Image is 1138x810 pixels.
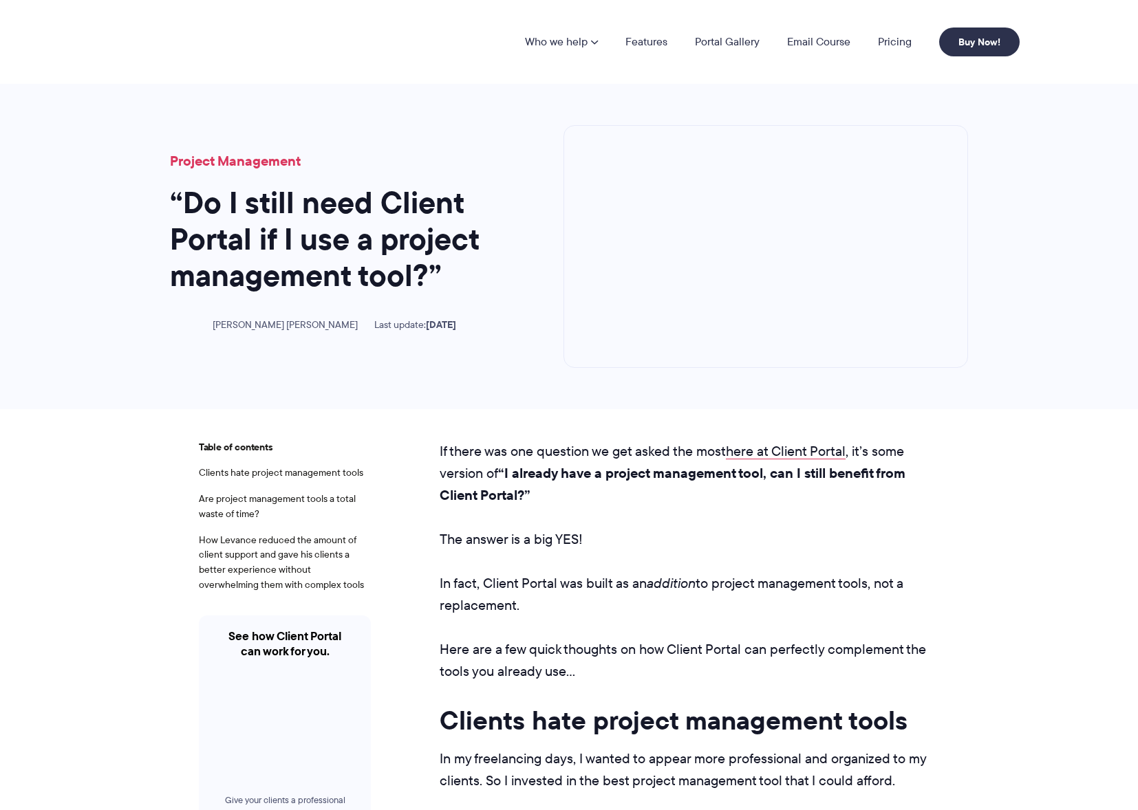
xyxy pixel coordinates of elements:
[440,463,905,505] strong: “I already have a project management tool, can I still benefit from Client Portal?”
[374,319,456,331] span: Last update:
[726,441,846,461] a: here at Client Portal
[440,638,939,682] p: Here are a few quick thoughts on how Client Portal can perfectly complement the tools you already...
[213,319,358,331] span: [PERSON_NAME] [PERSON_NAME]
[213,629,357,659] h4: See how Client Portal can work for you.
[878,36,912,47] a: Pricing
[426,317,456,332] time: [DATE]
[787,36,850,47] a: Email Course
[440,528,939,550] p: The answer is a big YES!
[170,151,301,171] a: Project Management
[647,573,696,593] em: addition
[440,747,939,791] p: In my freelancing days, I wanted to appear more professional and organized to my clients. So I in...
[440,704,939,737] h2: Clients hate project management tools
[939,28,1020,56] a: Buy Now!
[199,440,371,455] span: Table of contents
[199,466,363,479] a: Clients hate project management tools
[199,492,356,521] a: Are project management tools a total waste of time?
[440,572,939,616] p: In fact, Client Portal was built as an to project management tools, not a replacement.
[199,533,364,591] a: How Levance reduced the amount of client support and gave his clients a better experience without...
[170,185,500,294] h1: “Do I still need Client Portal if I use a project management tool?”
[440,440,939,506] p: If there was one question we get asked the most , it’s some version of
[525,36,598,47] a: Who we help
[695,36,760,47] a: Portal Gallery
[625,36,667,47] a: Features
